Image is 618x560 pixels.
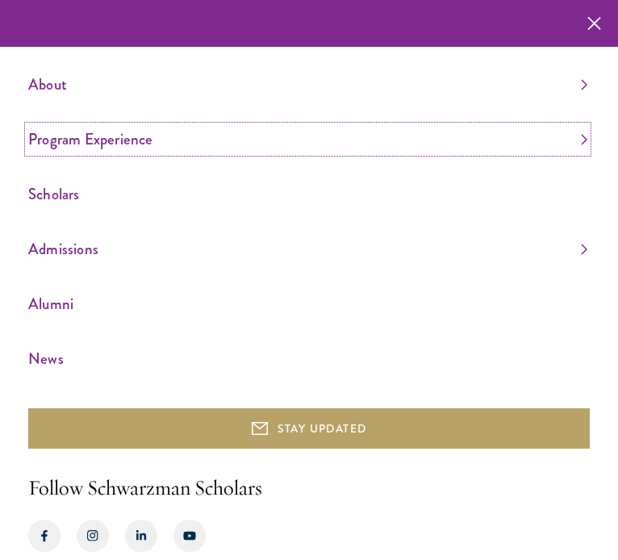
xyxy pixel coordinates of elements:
[28,408,590,449] button: STAY UPDATED
[28,345,587,372] a: News
[28,290,587,317] a: Alumni
[28,473,590,504] h2: Follow Schwarzman Scholars
[28,181,587,207] a: Scholars
[28,126,587,153] a: Program Experience
[28,71,587,98] a: About
[28,236,587,262] a: Admissions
